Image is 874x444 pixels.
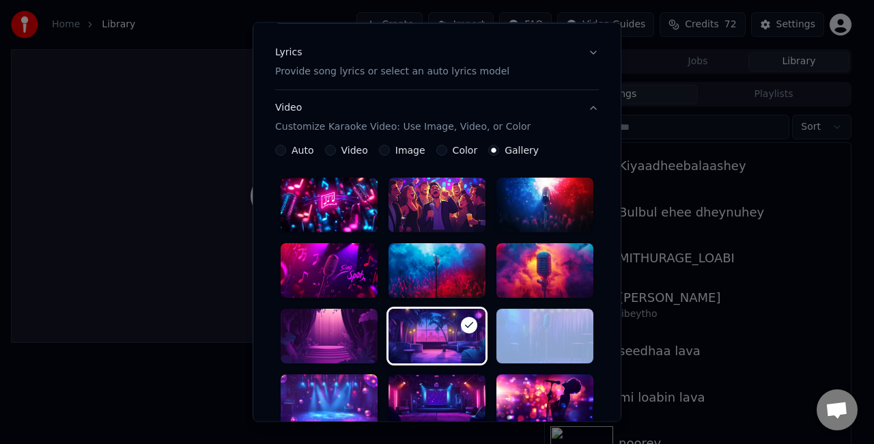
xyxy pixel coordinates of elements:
[341,145,368,155] label: Video
[505,145,539,155] label: Gallery
[275,65,509,79] p: Provide song lyrics or select an auto lyrics model
[292,145,314,155] label: Auto
[275,101,531,134] div: Video
[453,145,478,155] label: Color
[275,120,531,134] p: Customize Karaoke Video: Use Image, Video, or Color
[275,35,599,89] button: LyricsProvide song lyrics or select an auto lyrics model
[395,145,425,155] label: Image
[275,46,302,59] div: Lyrics
[275,90,599,145] button: VideoCustomize Karaoke Video: Use Image, Video, or Color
